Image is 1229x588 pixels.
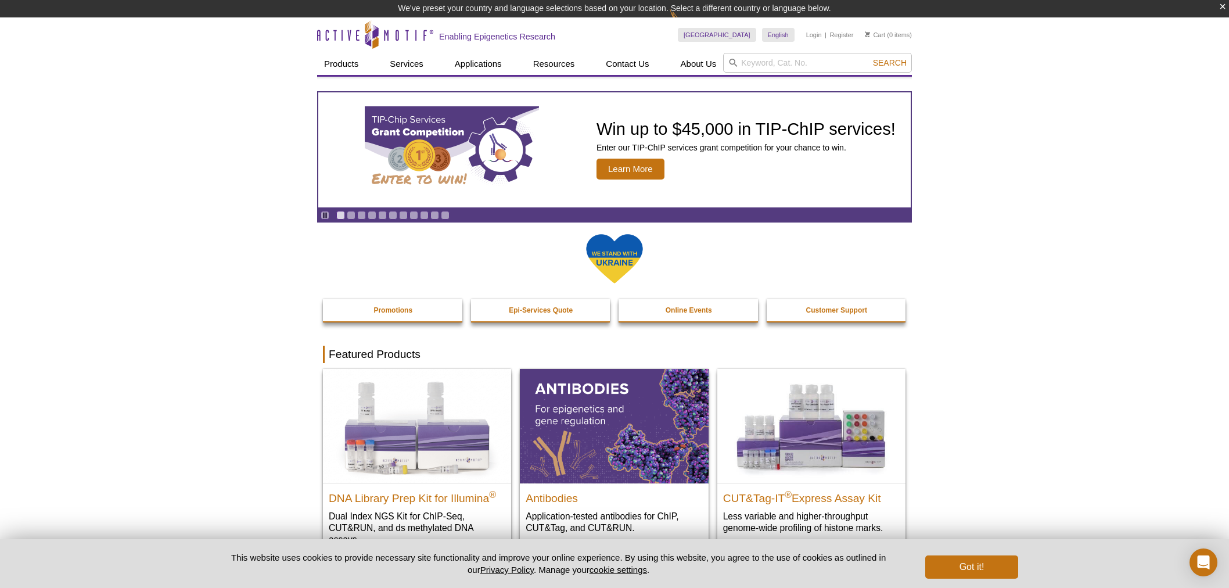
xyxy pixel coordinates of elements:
a: Go to slide 9 [420,211,429,220]
a: [GEOGRAPHIC_DATA] [678,28,756,42]
button: Got it! [925,555,1018,579]
a: Cart [865,31,885,39]
a: Go to slide 11 [441,211,450,220]
img: TIP-ChIP Services Grant Competition [365,106,539,193]
img: DNA Library Prep Kit for Illumina [323,369,511,483]
a: Go to slide 10 [430,211,439,220]
input: Keyword, Cat. No. [723,53,912,73]
a: DNA Library Prep Kit for Illumina DNA Library Prep Kit for Illumina® Dual Index NGS Kit for ChIP-... [323,369,511,557]
a: Online Events [619,299,759,321]
p: Less variable and higher-throughput genome-wide profiling of histone marks​. [723,510,900,534]
a: Register [829,31,853,39]
a: About Us [674,53,724,75]
a: Toggle autoplay [321,211,329,220]
img: Your Cart [865,31,870,37]
div: Open Intercom Messenger [1190,548,1217,576]
p: This website uses cookies to provide necessary site functionality and improve your online experie... [211,551,906,576]
img: CUT&Tag-IT® Express Assay Kit [717,369,905,483]
a: Promotions [323,299,463,321]
a: Go to slide 5 [378,211,387,220]
a: Login [806,31,822,39]
h2: Featured Products [323,346,906,363]
a: Go to slide 3 [357,211,366,220]
a: Go to slide 8 [409,211,418,220]
button: cookie settings [590,565,647,575]
span: Learn More [596,159,664,180]
a: Applications [448,53,509,75]
img: All Antibodies [520,369,708,483]
h2: Enabling Epigenetics Research [439,31,555,42]
a: Go to slide 1 [336,211,345,220]
a: Go to slide 6 [389,211,397,220]
li: (0 items) [865,28,912,42]
p: Enter our TIP-ChIP services grant competition for your chance to win. [596,142,896,153]
a: All Antibodies Antibodies Application-tested antibodies for ChIP, CUT&Tag, and CUT&RUN. [520,369,708,545]
strong: Promotions [373,306,412,314]
strong: Online Events [666,306,712,314]
a: Go to slide 4 [368,211,376,220]
a: Contact Us [599,53,656,75]
h2: Antibodies [526,487,702,504]
strong: Epi-Services Quote [509,306,573,314]
a: Privacy Policy [480,565,534,575]
span: Search [873,58,907,67]
p: Application-tested antibodies for ChIP, CUT&Tag, and CUT&RUN. [526,510,702,534]
a: Go to slide 2 [347,211,355,220]
sup: ® [785,489,792,499]
sup: ® [489,489,496,499]
h2: Win up to $45,000 in TIP-ChIP services! [596,120,896,138]
a: Services [383,53,430,75]
li: | [825,28,826,42]
img: Change Here [670,9,700,36]
button: Search [869,58,910,68]
strong: Customer Support [806,306,867,314]
p: Dual Index NGS Kit for ChIP-Seq, CUT&RUN, and ds methylated DNA assays. [329,510,505,546]
a: Customer Support [767,299,907,321]
h2: DNA Library Prep Kit for Illumina [329,487,505,504]
a: CUT&Tag-IT® Express Assay Kit CUT&Tag-IT®Express Assay Kit Less variable and higher-throughput ge... [717,369,905,545]
img: We Stand With Ukraine [585,233,644,285]
a: English [762,28,795,42]
a: Resources [526,53,582,75]
a: TIP-ChIP Services Grant Competition Win up to $45,000 in TIP-ChIP services! Enter our TIP-ChIP se... [318,92,911,207]
article: TIP-ChIP Services Grant Competition [318,92,911,207]
h2: CUT&Tag-IT Express Assay Kit [723,487,900,504]
a: Epi-Services Quote [471,299,612,321]
a: Go to slide 7 [399,211,408,220]
a: Products [317,53,365,75]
